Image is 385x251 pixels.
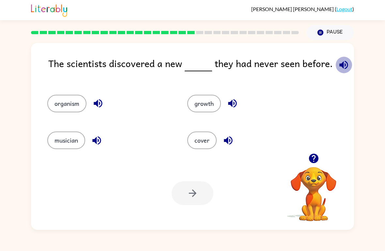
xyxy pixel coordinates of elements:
button: Pause [307,25,354,40]
video: Your browser must support playing .mp4 files to use Literably. Please try using another browser. [281,157,346,222]
div: ( ) [251,6,354,12]
button: organism [47,95,86,112]
a: Logout [336,6,352,12]
button: cover [187,132,217,149]
span: [PERSON_NAME] [PERSON_NAME] [251,6,335,12]
button: growth [187,95,221,112]
img: Literably [31,3,67,17]
div: The scientists discovered a new they had never seen before. [48,56,354,82]
button: musician [47,132,85,149]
